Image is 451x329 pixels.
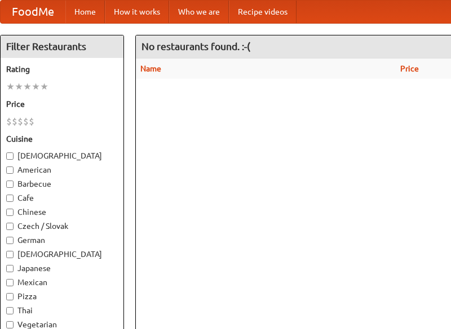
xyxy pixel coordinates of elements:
input: [DEMOGRAPHIC_DATA] [6,152,14,160]
label: Barbecue [6,178,118,190]
label: Cafe [6,192,118,204]
li: $ [29,115,34,128]
li: ★ [6,80,15,93]
li: ★ [23,80,32,93]
label: Chinese [6,206,118,218]
input: Thai [6,307,14,314]
a: Recipe videos [229,1,297,23]
h5: Price [6,98,118,110]
input: Mexican [6,279,14,286]
input: Cafe [6,195,14,202]
input: American [6,166,14,174]
input: Chinese [6,209,14,216]
h5: Rating [6,64,118,75]
li: ★ [40,80,48,93]
label: Thai [6,305,118,316]
li: $ [6,115,12,128]
label: German [6,235,118,246]
input: Vegetarian [6,321,14,328]
li: $ [17,115,23,128]
label: [DEMOGRAPHIC_DATA] [6,150,118,161]
input: [DEMOGRAPHIC_DATA] [6,251,14,258]
label: Czech / Slovak [6,220,118,232]
input: German [6,237,14,244]
li: ★ [32,80,40,93]
label: Mexican [6,277,118,288]
li: $ [12,115,17,128]
h5: Cuisine [6,133,118,145]
a: FoodMe [1,1,65,23]
label: [DEMOGRAPHIC_DATA] [6,249,118,260]
a: Name [140,64,161,73]
li: ★ [15,80,23,93]
label: Japanese [6,263,118,274]
a: Home [65,1,105,23]
input: Czech / Slovak [6,223,14,230]
ng-pluralize: No restaurants found. :-( [142,41,250,52]
label: American [6,164,118,175]
label: Pizza [6,291,118,302]
h4: Filter Restaurants [1,35,123,58]
a: How it works [105,1,169,23]
input: Pizza [6,293,14,300]
li: $ [23,115,29,128]
input: Japanese [6,265,14,272]
input: Barbecue [6,181,14,188]
a: Price [400,64,419,73]
a: Who we are [169,1,229,23]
